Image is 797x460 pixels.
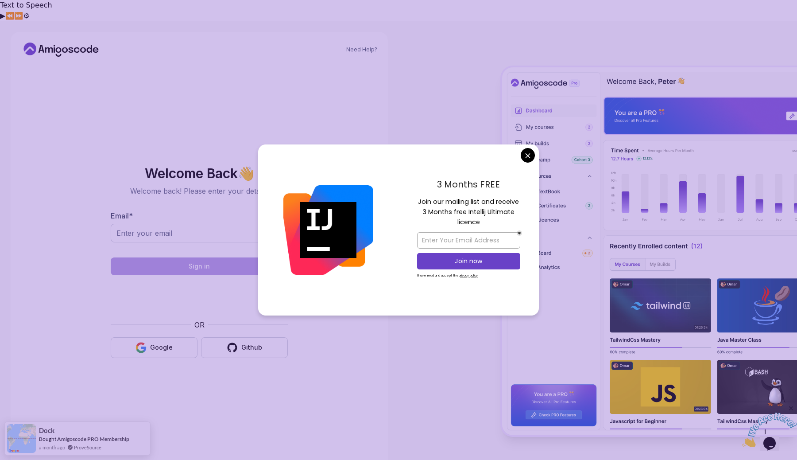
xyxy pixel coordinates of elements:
[14,11,23,21] button: Forward
[57,436,129,442] a: Amigoscode PRO Membership
[5,11,14,21] button: Previous
[74,444,101,451] a: ProveSource
[111,186,288,196] p: Welcome back! Please enter your details.
[39,427,54,434] span: Dock
[7,424,36,453] img: provesource social proof notification image
[742,405,797,447] iframe: chat widget
[241,343,262,352] div: Github
[111,211,133,220] label: Email *
[39,436,56,442] span: Bought
[111,257,288,275] button: Sign in
[194,320,205,330] p: OR
[502,67,797,435] img: Amigoscode Dashboard
[23,11,29,21] button: Settings
[4,4,7,11] span: 1
[189,262,210,271] div: Sign in
[111,224,288,242] input: Enter your email
[132,281,266,314] iframe: Widget containing checkbox for hCaptcha security challenge
[150,343,173,352] div: Google
[111,337,197,358] button: Google
[39,444,65,451] span: a month ago
[237,166,254,180] span: 👋
[346,46,377,53] a: Need Help?
[201,337,288,358] button: Github
[111,166,288,180] h2: Welcome Back
[21,43,101,57] a: Home link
